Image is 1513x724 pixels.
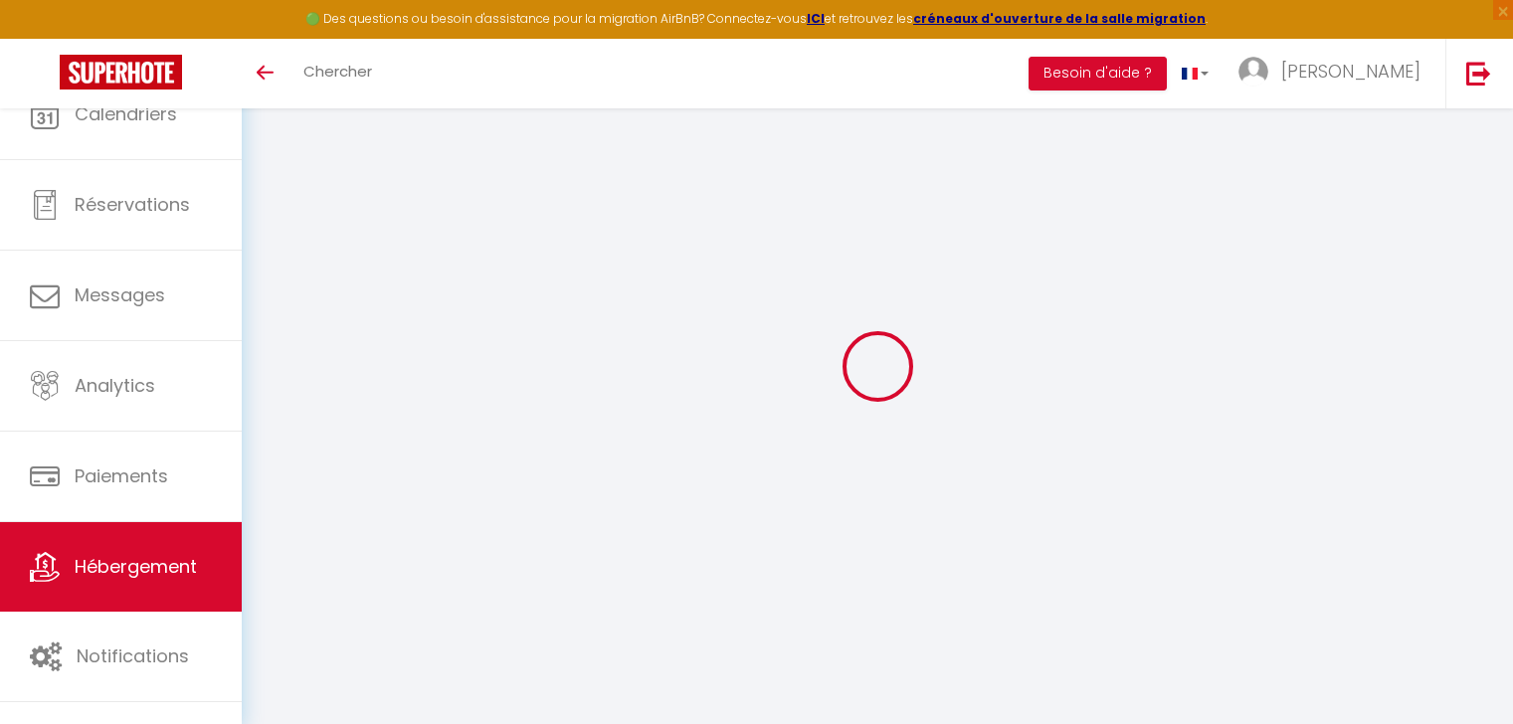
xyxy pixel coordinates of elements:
[807,10,825,27] a: ICI
[75,192,190,217] span: Réservations
[913,10,1206,27] a: créneaux d'ouverture de la salle migration
[75,373,155,398] span: Analytics
[75,463,168,488] span: Paiements
[1029,57,1167,90] button: Besoin d'aide ?
[1238,57,1268,87] img: ...
[75,101,177,126] span: Calendriers
[75,282,165,307] span: Messages
[1281,59,1420,84] span: [PERSON_NAME]
[77,643,189,668] span: Notifications
[60,55,182,90] img: Super Booking
[1466,61,1491,86] img: logout
[75,554,197,579] span: Hébergement
[1224,39,1445,108] a: ... [PERSON_NAME]
[303,61,372,82] span: Chercher
[288,39,387,108] a: Chercher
